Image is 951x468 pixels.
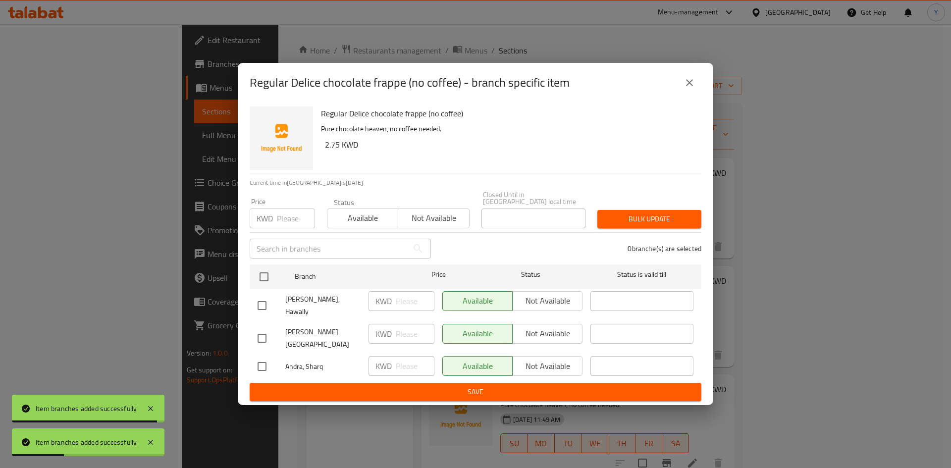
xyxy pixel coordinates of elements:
input: Please enter price [396,324,434,344]
p: 0 branche(s) are selected [628,244,701,254]
div: Item branches added successfully [36,403,137,414]
input: Search in branches [250,239,408,259]
p: KWD [375,295,392,307]
h6: Regular Delice chocolate frappe (no coffee) [321,106,693,120]
button: Not available [398,208,469,228]
p: Pure chocolate heaven, no coffee needed. [321,123,693,135]
span: Available [331,211,394,225]
p: KWD [375,328,392,340]
input: Please enter price [396,291,434,311]
p: KWD [375,360,392,372]
div: Item branches added successfully [36,437,137,448]
button: Save [250,383,701,401]
button: Bulk update [597,210,701,228]
span: [PERSON_NAME], Hawally [285,293,361,318]
span: Price [406,268,472,281]
h6: 2.75 KWD [325,138,693,152]
p: Current time in [GEOGRAPHIC_DATA] is [DATE] [250,178,701,187]
button: Available [327,208,398,228]
span: Not available [402,211,465,225]
h2: Regular Delice chocolate frappe (no coffee) - branch specific item [250,75,570,91]
span: Status is valid till [590,268,693,281]
img: Regular Delice chocolate frappe (no coffee) [250,106,313,170]
span: Andra, Sharq [285,361,361,373]
span: Status [479,268,582,281]
span: Bulk update [605,213,693,225]
span: [PERSON_NAME][GEOGRAPHIC_DATA] [285,326,361,351]
input: Please enter price [277,208,315,228]
input: Please enter price [396,356,434,376]
button: close [678,71,701,95]
span: Branch [295,270,398,283]
span: Save [258,386,693,398]
p: KWD [257,212,273,224]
